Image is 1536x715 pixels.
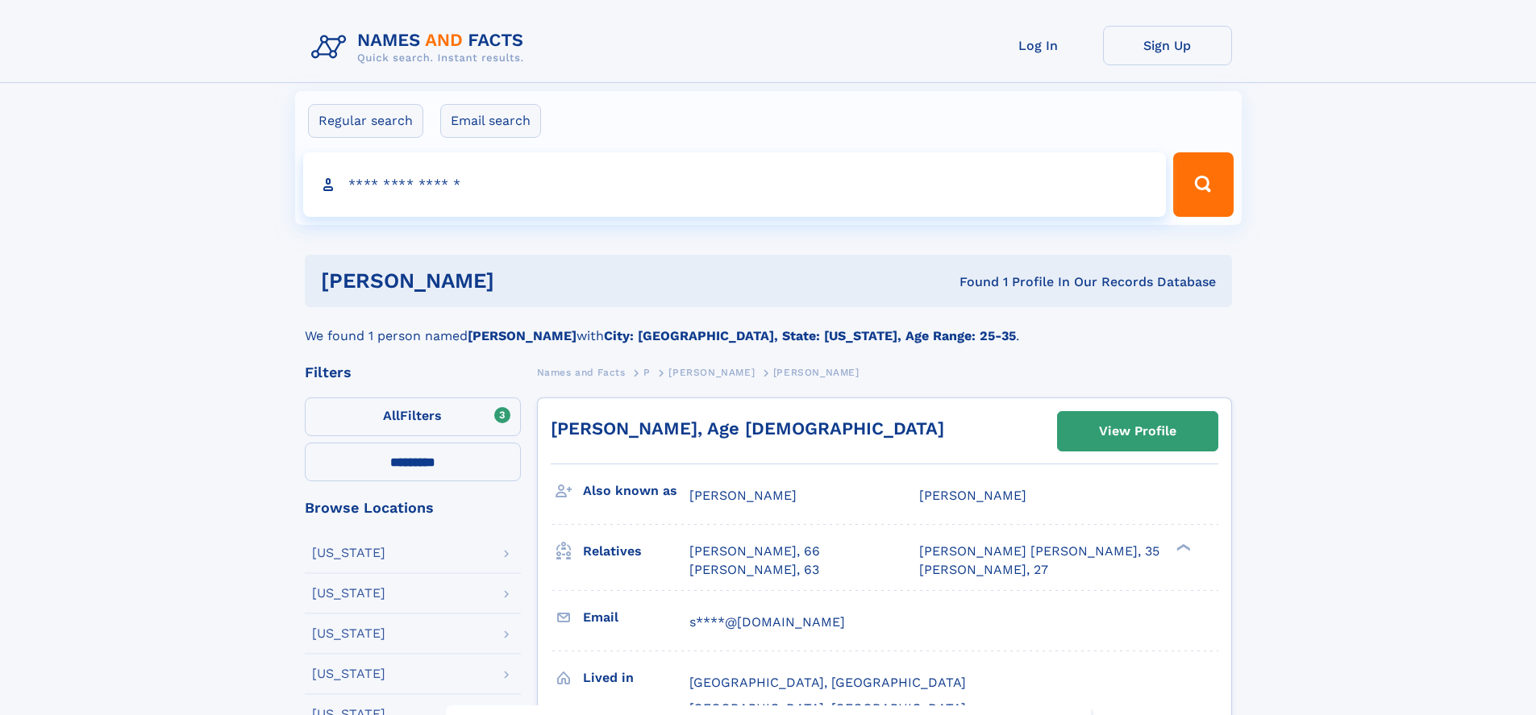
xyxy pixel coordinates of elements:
div: Browse Locations [305,501,521,515]
a: [PERSON_NAME], Age [DEMOGRAPHIC_DATA] [551,418,944,439]
div: Found 1 Profile In Our Records Database [726,273,1216,291]
div: [US_STATE] [312,587,385,600]
span: [GEOGRAPHIC_DATA], [GEOGRAPHIC_DATA] [689,675,966,690]
b: City: [GEOGRAPHIC_DATA], State: [US_STATE], Age Range: 25-35 [604,328,1016,343]
span: [PERSON_NAME] [919,488,1026,503]
h3: Also known as [583,477,689,505]
div: We found 1 person named with . [305,307,1232,346]
a: Log In [974,26,1103,65]
a: View Profile [1058,412,1218,451]
img: Logo Names and Facts [305,26,537,69]
span: P [643,367,651,378]
span: [PERSON_NAME] [668,367,755,378]
h1: [PERSON_NAME] [321,271,727,291]
b: [PERSON_NAME] [468,328,577,343]
a: [PERSON_NAME], 66 [689,542,820,560]
input: search input [303,152,1167,217]
a: [PERSON_NAME] [668,362,755,382]
a: Names and Facts [537,362,626,382]
a: [PERSON_NAME], 63 [689,561,819,579]
a: Sign Up [1103,26,1232,65]
button: Search Button [1173,152,1233,217]
div: [US_STATE] [312,667,385,680]
div: ❯ [1172,542,1192,553]
h3: Lived in [583,664,689,692]
label: Filters [305,397,521,436]
h3: Email [583,604,689,631]
label: Regular search [308,104,423,138]
h3: Relatives [583,538,689,565]
span: All [383,408,400,423]
label: Email search [440,104,541,138]
div: [US_STATE] [312,627,385,640]
a: [PERSON_NAME], 27 [919,561,1048,579]
div: [US_STATE] [312,547,385,559]
div: View Profile [1099,413,1176,450]
div: Filters [305,365,521,380]
span: [PERSON_NAME] [689,488,797,503]
span: [PERSON_NAME] [773,367,860,378]
a: P [643,362,651,382]
a: [PERSON_NAME] [PERSON_NAME], 35 [919,542,1159,560]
